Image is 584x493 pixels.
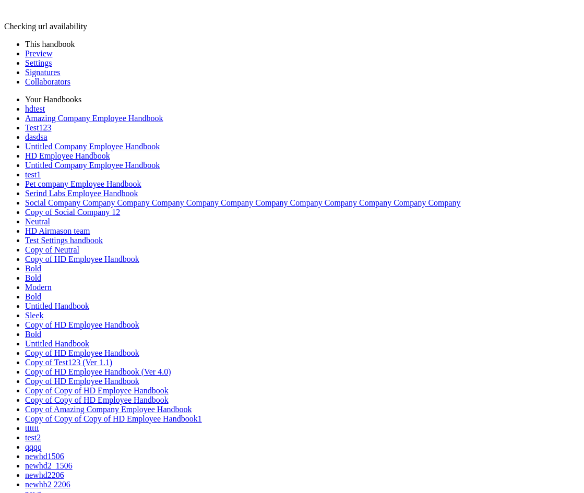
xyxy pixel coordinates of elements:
[25,179,141,188] a: Pet company Employee Handbook
[25,292,41,301] a: Bold
[25,255,139,263] a: Copy of HD Employee Handbook
[25,49,52,58] a: Preview
[25,161,160,170] a: Untitled Company Employee Handbook
[25,245,79,254] a: Copy of Neutral
[25,114,163,123] a: Amazing Company Employee Handbook
[25,95,580,104] li: Your Handbooks
[25,58,52,67] a: Settings
[25,142,160,151] a: Untitled Company Employee Handbook
[25,302,89,310] a: Untitled Handbook
[25,433,41,442] a: test2
[25,40,580,49] li: This handbook
[25,452,64,461] a: newhd1506
[25,236,103,245] a: Test Settings handbook
[25,151,110,160] a: HD Employee Handbook
[25,320,139,329] a: Copy of HD Employee Handbook
[25,367,171,376] a: Copy of HD Employee Handbook (Ver 4.0)
[25,104,45,113] a: hdtest
[4,22,87,31] span: Checking url availability
[25,68,61,77] a: Signatures
[25,471,64,479] a: newhd2206
[25,377,139,386] a: Copy of HD Employee Handbook
[25,358,112,367] a: Copy of Test123 (Ver 1.1)
[25,339,89,348] a: Untitled Handbook
[25,424,39,432] a: tttttt
[25,264,41,273] a: Bold
[25,123,51,132] a: Test123
[25,330,41,339] a: Bold
[25,461,73,470] a: newhd2_1506
[25,414,202,423] a: Copy of Copy of Copy of HD Employee Handbook1
[25,283,52,292] a: Modern
[25,273,41,282] a: Bold
[25,133,47,141] a: dasdsa
[25,170,41,179] a: test1
[25,226,90,235] a: HD Airmason team
[25,480,70,489] a: newhb2 2206
[25,386,169,395] a: Copy of Copy of HD Employee Handbook
[25,311,44,320] a: Sleek
[25,442,42,451] a: qqqq
[25,189,138,198] a: Serind Labs Employee Handbook
[25,405,192,414] a: Copy of Amazing Company Employee Handbook
[25,348,139,357] a: Copy of HD Employee Handbook
[25,208,120,217] a: Copy of Social Company 12
[25,77,70,86] a: Collaborators
[25,198,461,207] a: Social Company Company Company Company Company Company Company Company Company Company Company Co...
[25,395,169,404] a: Copy of Copy of HD Employee Handbook
[25,217,50,226] a: Neutral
